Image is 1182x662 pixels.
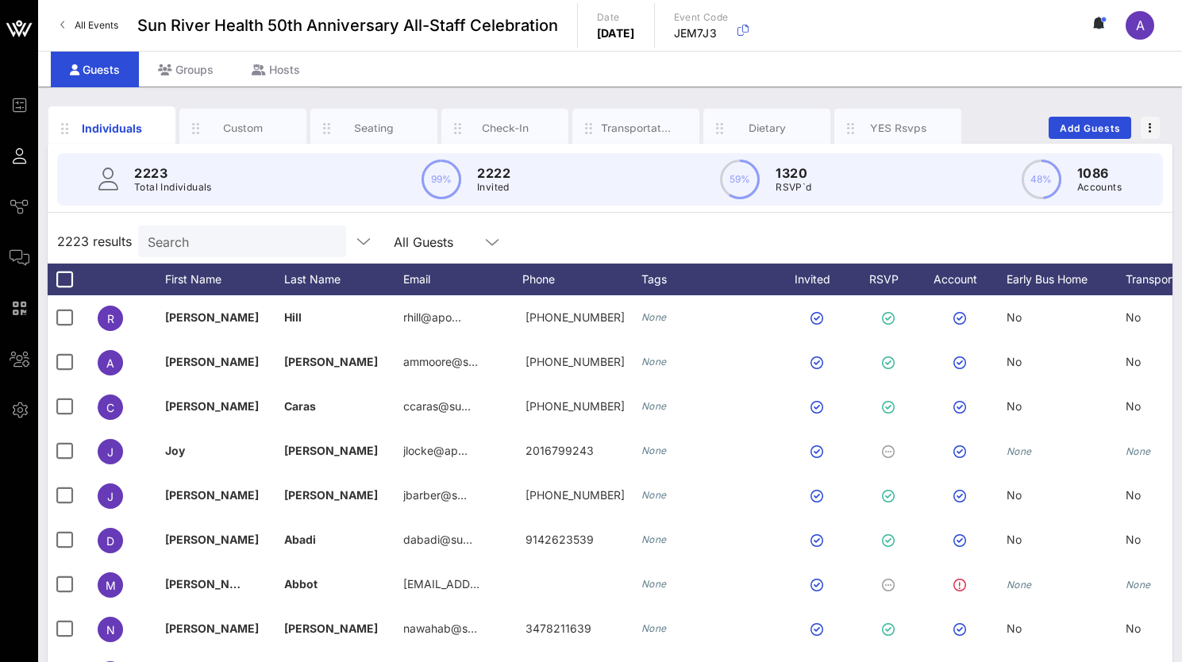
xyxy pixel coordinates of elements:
[1077,164,1122,183] p: 1086
[863,121,934,136] div: YES Rsvps
[641,356,667,368] i: None
[1007,355,1022,368] span: No
[284,399,316,413] span: Caras
[1126,355,1141,368] span: No
[107,445,114,459] span: J
[165,399,259,413] span: [PERSON_NAME]
[1126,488,1141,502] span: No
[522,264,641,295] div: Phone
[597,10,635,25] p: Date
[284,533,316,546] span: Abadi
[134,179,212,195] p: Total Individuals
[339,121,410,136] div: Seating
[165,264,284,295] div: First Name
[75,19,118,31] span: All Events
[1077,179,1122,195] p: Accounts
[1007,579,1032,591] i: None
[107,312,114,325] span: R
[641,400,667,412] i: None
[526,533,594,546] span: 9142623539
[1126,310,1141,324] span: No
[526,622,591,635] span: 3478211639
[57,232,132,251] span: 2223 results
[284,488,378,502] span: [PERSON_NAME]
[403,518,472,562] p: dabadi@su…
[384,225,511,257] div: All Guests
[106,623,115,637] span: N
[477,164,510,183] p: 2222
[776,179,811,195] p: RSVP`d
[284,444,378,457] span: [PERSON_NAME]
[284,310,302,324] span: Hill
[139,52,233,87] div: Groups
[106,534,114,548] span: D
[674,10,729,25] p: Event Code
[732,121,803,136] div: Dietary
[477,179,510,195] p: Invited
[597,25,635,41] p: [DATE]
[470,121,541,136] div: Check-In
[641,264,776,295] div: Tags
[403,340,478,384] p: ammoore@s…
[641,533,667,545] i: None
[284,264,403,295] div: Last Name
[233,52,319,87] div: Hosts
[641,311,667,323] i: None
[641,622,667,634] i: None
[1126,533,1141,546] span: No
[1126,579,1151,591] i: None
[284,355,378,368] span: [PERSON_NAME]
[403,606,477,651] p: nawahab@s…
[284,622,378,635] span: [PERSON_NAME]
[1126,11,1154,40] div: A
[165,310,259,324] span: [PERSON_NAME]
[1007,399,1022,413] span: No
[919,264,1007,295] div: Account
[674,25,729,41] p: JEM7J3
[165,622,259,635] span: [PERSON_NAME]
[165,355,259,368] span: [PERSON_NAME]
[134,164,212,183] p: 2223
[641,578,667,590] i: None
[106,356,114,370] span: A
[208,121,279,136] div: Custom
[641,489,667,501] i: None
[403,429,468,473] p: jlocke@ap…
[284,577,318,591] span: Abbot
[403,384,471,429] p: ccaras@su…
[77,120,148,137] div: Individuals
[1059,122,1122,134] span: Add Guests
[1007,445,1032,457] i: None
[526,444,594,457] span: 2016799243
[51,52,139,87] div: Guests
[1049,117,1131,139] button: Add Guests
[1136,17,1145,33] span: A
[1007,310,1022,324] span: No
[165,444,185,457] span: Joy
[641,445,667,456] i: None
[165,488,259,502] span: [PERSON_NAME]
[526,488,625,502] span: 607-437-0421
[1007,533,1022,546] span: No
[51,13,128,38] a: All Events
[864,264,919,295] div: RSVP
[1007,622,1022,635] span: No
[403,473,467,518] p: jbarber@s…
[106,401,114,414] span: C
[1007,264,1126,295] div: Early Bus Home
[526,310,625,324] span: +19172445351
[776,164,811,183] p: 1320
[403,577,595,591] span: [EMAIL_ADDRESS][DOMAIN_NAME]
[776,264,864,295] div: Invited
[394,235,453,249] div: All Guests
[526,355,625,368] span: +18457629158
[165,577,355,591] span: [PERSON_NAME] [PERSON_NAME]
[601,121,672,136] div: Transportation
[403,264,522,295] div: Email
[526,399,625,413] span: +18455701917
[107,490,114,503] span: J
[165,533,259,546] span: [PERSON_NAME]
[137,13,558,37] span: Sun River Health 50th Anniversary All-Staff Celebration
[1126,399,1141,413] span: No
[106,579,116,592] span: M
